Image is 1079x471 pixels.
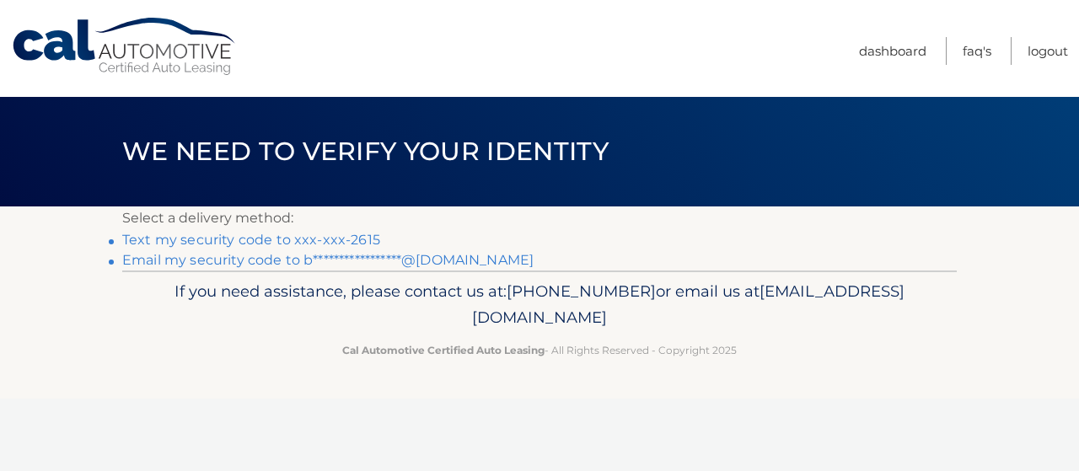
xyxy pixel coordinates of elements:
a: Text my security code to xxx-xxx-2615 [122,232,380,248]
span: [PHONE_NUMBER] [507,281,656,301]
p: If you need assistance, please contact us at: or email us at [133,278,946,332]
a: FAQ's [963,37,991,65]
p: - All Rights Reserved - Copyright 2025 [133,341,946,359]
a: Logout [1028,37,1068,65]
span: We need to verify your identity [122,136,609,167]
a: Cal Automotive [11,17,239,77]
p: Select a delivery method: [122,206,957,230]
strong: Cal Automotive Certified Auto Leasing [342,344,545,356]
a: Dashboard [859,37,926,65]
